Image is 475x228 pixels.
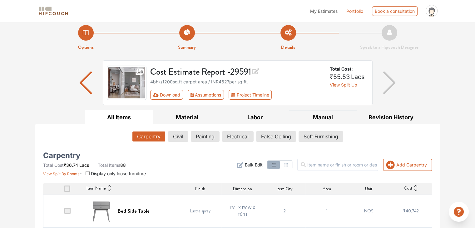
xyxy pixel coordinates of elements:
[195,186,205,192] span: Finish
[297,159,378,171] input: Item name or finish or room or description
[178,44,196,51] strong: Summary
[43,153,80,158] h5: Carpentry
[107,66,147,100] img: gallery
[79,162,89,168] span: Lacs
[64,162,78,168] span: ₹36.74
[404,185,412,192] span: Cost
[299,131,343,142] button: Soft Furnishing
[256,131,296,142] button: False Ceiling
[383,72,395,94] img: arrow right
[78,44,94,51] strong: Options
[168,131,188,142] button: Civil
[221,195,264,227] td: 1'6"L X 1'6"W X 1'6"H
[43,162,64,168] span: Total Cost
[351,73,365,81] span: Lacs
[191,131,220,142] button: Painting
[38,4,69,18] span: logo-horizontal.svg
[281,44,295,51] strong: Details
[118,208,150,214] h6: Bed Side Table
[403,208,419,214] span: ₹40,742
[221,110,289,124] button: Labor
[87,185,106,192] span: Item Name
[322,186,331,192] span: Area
[150,78,322,85] div: 4bhk / 1200 sq.ft carpet area / INR 4627 per sq.ft.
[98,162,126,168] li: 88
[330,82,357,87] span: View Split Up
[222,131,254,142] button: Electrical
[43,168,82,177] button: View Split By Rooms
[330,82,357,88] button: View Split Up
[330,73,350,81] span: ₹55.53
[98,162,120,168] span: Total Items
[365,186,372,192] span: Unit
[360,44,418,51] strong: Speak to a Hipcouch Designer
[188,90,224,100] button: Assumptions
[91,171,146,176] span: Display only loose furniture
[237,161,262,168] button: Bulk Edit
[289,110,357,124] button: Manual
[38,6,69,17] img: logo-horizontal.svg
[150,66,322,77] h3: Cost Estimate Report - 29591
[305,195,348,227] td: 1
[348,195,390,227] td: NOS
[43,171,79,176] span: View Split By Rooms
[372,6,418,16] div: Book a consultation
[357,110,425,124] button: Revision History
[150,90,322,100] div: Toolbar with button groups
[179,195,221,227] td: Lustre spray
[346,8,363,14] a: Portfolio
[245,161,262,168] span: Bulk Edit
[150,90,277,100] div: First group
[310,8,338,14] span: My Estimates
[85,110,153,124] button: All Items
[330,66,367,72] strong: Total Cost:
[153,110,221,124] button: Material
[233,186,252,192] span: Dimension
[383,159,432,171] button: Add Carpentry
[89,199,114,224] img: Bed Side Table
[264,195,306,227] td: 2
[277,186,293,192] span: Item Qty
[150,90,183,100] button: Download
[80,72,92,94] img: arrow left
[132,131,166,142] button: Carpentry
[229,90,272,100] button: Project Timeline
